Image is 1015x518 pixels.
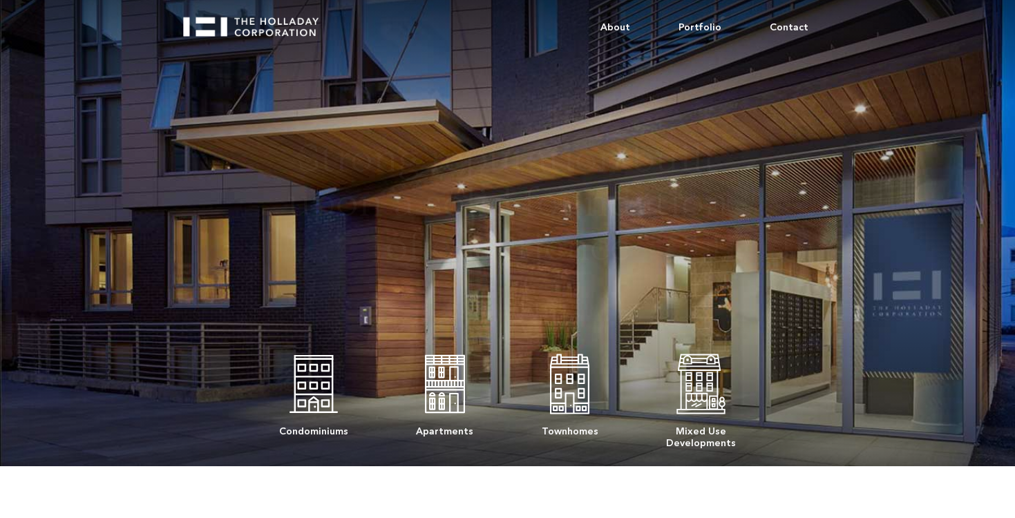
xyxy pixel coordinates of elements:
[666,419,736,449] div: Mixed Use Developments
[279,419,348,437] div: Condominiums
[281,141,735,274] h1: Strong reputation built upon a solid foundation of experience
[576,7,654,48] a: About
[746,7,833,48] a: Contact
[416,419,473,437] div: Apartments
[654,7,746,48] a: Portfolio
[183,7,331,37] a: home
[542,419,598,437] div: Townhomes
